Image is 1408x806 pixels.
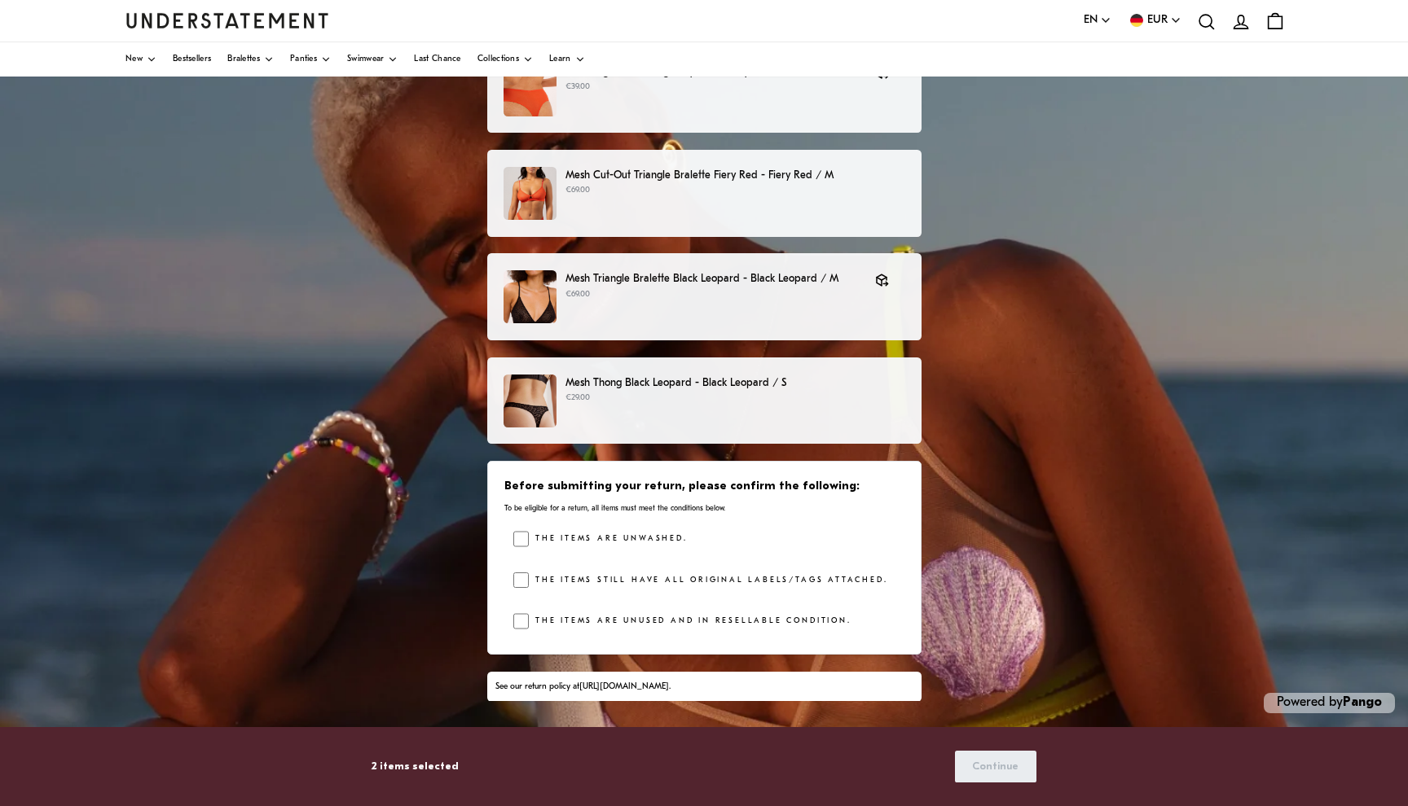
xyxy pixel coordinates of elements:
p: Mesh Thong Black Leopard - Black Leopard / S [565,375,904,392]
a: Pango [1343,696,1382,709]
a: Bestsellers [173,42,211,77]
button: EN [1084,11,1111,29]
img: 110_db3fa0d7-32ad-4922-99bc-27e0632e7e24.jpg [504,64,557,116]
img: 26_1831323b-ec2f-4013-bad1-f6f057405f1f.jpg [504,270,557,323]
p: €69.00 [565,288,859,301]
a: Collections [477,42,533,77]
p: Mesh Cut-Out Triangle Bralette Fiery Red - Fiery Red / M [565,167,904,184]
span: EN [1084,11,1098,29]
p: €29.00 [565,392,904,405]
a: [URL][DOMAIN_NAME] [579,682,669,691]
p: €69.00 [565,184,904,197]
p: €39.00 [565,81,859,94]
a: New [125,42,156,77]
img: mesh-thong-black-leopard-2.jpg [504,375,557,427]
a: Last Chance [414,42,460,77]
span: EUR [1147,11,1168,29]
button: EUR [1128,11,1181,29]
span: Bralettes [227,55,260,64]
p: Mesh Triangle Bralette Black Leopard - Black Leopard / M [565,270,859,287]
img: FIRE-BRA-016-M-fiery-red_2_97df9170-b1a3-444f-8071-1d0ba5191e85.jpg [504,167,557,220]
span: Learn [549,55,571,64]
a: Learn [549,42,585,77]
a: Swimwear [347,42,398,77]
div: See our return policy at . [495,681,913,694]
p: Powered by [1264,693,1395,713]
a: Understatement Homepage [125,13,329,28]
span: Panties [290,55,317,64]
a: Bralettes [227,42,274,77]
span: Collections [477,55,519,64]
p: To be eligible for a return, all items must meet the conditions below. [504,503,903,514]
label: The items still have all original labels/tags attached. [529,572,887,589]
span: Swimwear [347,55,384,64]
label: The items are unused and in resellable condition. [529,613,851,629]
span: Bestsellers [173,55,211,64]
span: New [125,55,143,64]
a: Panties [290,42,331,77]
label: The items are unwashed. [529,531,687,547]
h3: Before submitting your return, please confirm the following: [504,479,903,495]
span: Last Chance [414,55,460,64]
